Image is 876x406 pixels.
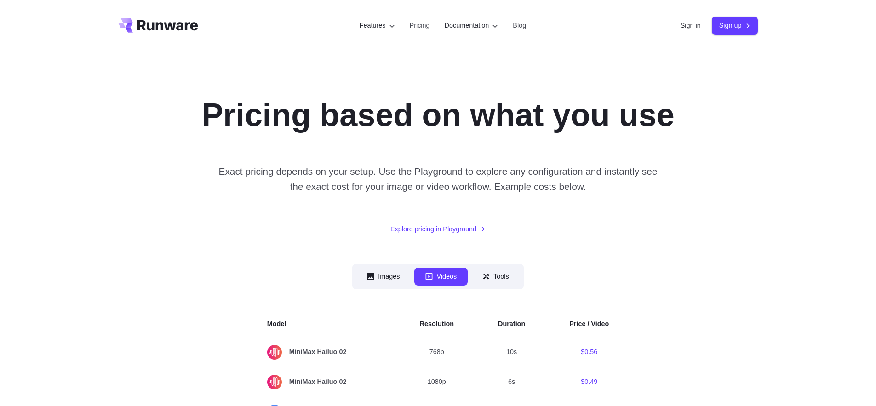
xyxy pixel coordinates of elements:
[356,268,411,286] button: Images
[547,337,631,367] td: $0.56
[547,311,631,337] th: Price / Video
[398,311,476,337] th: Resolution
[267,375,376,389] span: MiniMax Hailuo 02
[476,337,547,367] td: 10s
[476,311,547,337] th: Duration
[414,268,468,286] button: Videos
[547,367,631,397] td: $0.49
[445,20,498,31] label: Documentation
[513,20,526,31] a: Blog
[245,311,398,337] th: Model
[267,345,376,360] span: MiniMax Hailuo 02
[410,20,430,31] a: Pricing
[712,17,758,34] a: Sign up
[681,20,701,31] a: Sign in
[398,337,476,367] td: 768p
[118,18,198,33] a: Go to /
[471,268,520,286] button: Tools
[214,164,662,194] p: Exact pricing depends on your setup. Use the Playground to explore any configuration and instantl...
[476,367,547,397] td: 6s
[201,96,674,134] h1: Pricing based on what you use
[360,20,395,31] label: Features
[398,367,476,397] td: 1080p
[390,224,486,234] a: Explore pricing in Playground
